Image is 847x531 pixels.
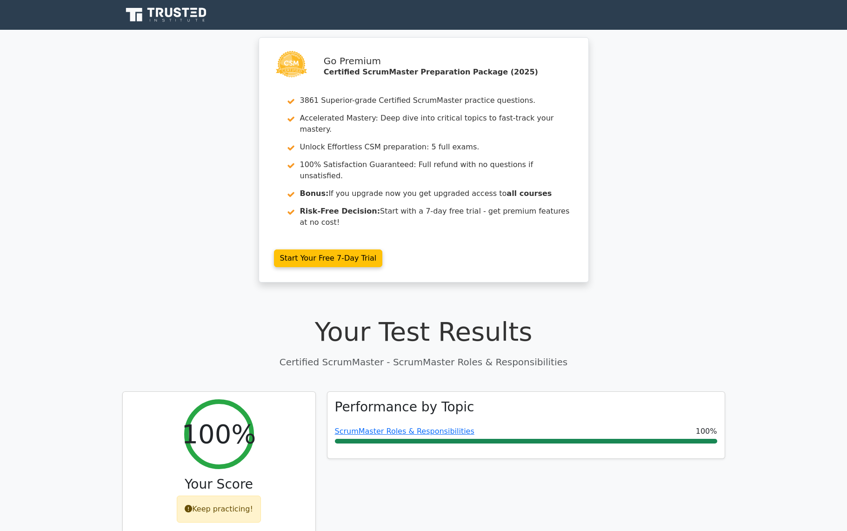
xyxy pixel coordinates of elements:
[335,399,474,415] h3: Performance by Topic
[181,418,256,450] h2: 100%
[122,355,725,369] p: Certified ScrumMaster - ScrumMaster Roles & Responsibilities
[335,427,474,436] a: ScrumMaster Roles & Responsibilities
[122,316,725,347] h1: Your Test Results
[696,426,717,437] span: 100%
[177,496,261,523] div: Keep practicing!
[274,249,383,267] a: Start Your Free 7-Day Trial
[130,477,308,492] h3: Your Score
